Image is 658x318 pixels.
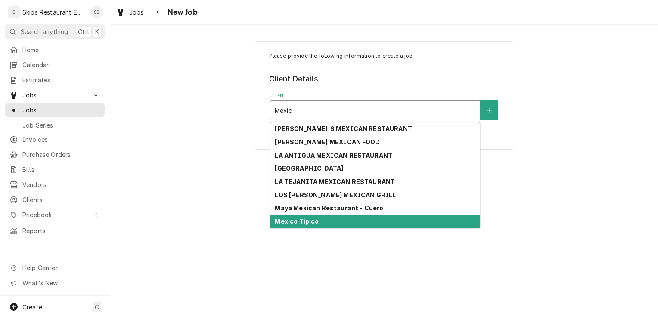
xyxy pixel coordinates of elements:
[269,73,500,84] legend: Client Details
[5,162,105,177] a: Bills
[5,103,105,117] a: Jobs
[5,73,105,87] a: Estimates
[269,52,500,60] p: Please provide the following information to create a job:
[269,92,500,99] label: Client
[95,302,99,312] span: C
[275,165,343,172] strong: [GEOGRAPHIC_DATA]
[22,165,100,174] span: Bills
[5,132,105,147] a: Invoices
[275,138,380,146] strong: [PERSON_NAME] MEXICAN FOOD
[269,92,500,120] div: Client
[151,5,165,19] button: Navigate back
[5,88,105,102] a: Go to Jobs
[95,27,99,36] span: K
[275,125,412,132] strong: [PERSON_NAME]'S MEXICAN RESTAURANT
[5,178,105,192] a: Vendors
[22,75,100,84] span: Estimates
[22,106,100,115] span: Jobs
[5,224,105,238] a: Reports
[90,6,102,18] div: Shan Skipper's Avatar
[22,210,87,219] span: Pricebook
[22,121,100,130] span: Job Series
[5,208,105,222] a: Go to Pricebook
[22,263,99,272] span: Help Center
[275,152,392,159] strong: LA ANTIGUA MEXICAN RESTAURANT
[22,226,100,235] span: Reports
[78,27,89,36] span: Ctrl
[5,276,105,290] a: Go to What's New
[22,180,100,189] span: Vendors
[22,195,100,204] span: Clients
[269,52,500,120] div: Job Create/Update Form
[275,204,383,212] strong: Maya Mexican Restaurant - Cuero
[22,303,42,311] span: Create
[113,5,147,19] a: Jobs
[8,6,20,18] div: S
[275,218,319,225] strong: Mexico Tipico
[21,27,68,36] span: Search anything
[5,147,105,162] a: Purchase Orders
[165,6,198,18] span: New Job
[480,100,498,120] button: Create New Client
[22,8,86,17] div: Skips Restaurant Equipment
[5,261,105,275] a: Go to Help Center
[22,45,100,54] span: Home
[5,118,105,132] a: Job Series
[487,107,492,113] svg: Create New Client
[22,90,87,100] span: Jobs
[22,278,99,287] span: What's New
[255,41,513,150] div: Job Create/Update
[5,193,105,207] a: Clients
[5,43,105,57] a: Home
[5,24,105,39] button: Search anythingCtrlK
[22,60,100,69] span: Calendar
[275,191,396,199] strong: LOS [PERSON_NAME] MEXICAN GRILL
[275,178,395,185] strong: LA TEJANITA MEXICAN RESTAURANT
[22,150,100,159] span: Purchase Orders
[90,6,102,18] div: SS
[129,8,144,17] span: Jobs
[22,135,100,144] span: Invoices
[5,58,105,72] a: Calendar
